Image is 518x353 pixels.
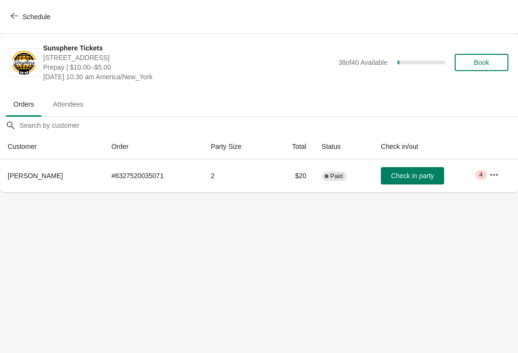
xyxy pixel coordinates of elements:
span: Schedule [23,13,50,21]
span: Book [474,59,489,66]
span: 4 [479,171,483,179]
span: Prepay | $10.00–$5.00 [43,62,333,72]
span: Orders [6,96,42,113]
span: Attendees [46,96,91,113]
span: 38 of 40 Available [338,59,388,66]
th: Party Size [203,134,271,159]
th: Total [271,134,314,159]
span: Sunsphere Tickets [43,43,333,53]
th: Order [104,134,203,159]
button: Check in party [381,167,444,184]
img: Sunsphere Tickets [10,49,38,76]
span: [DATE] 10:30 am America/New_York [43,72,333,82]
span: [STREET_ADDRESS] [43,53,333,62]
span: [PERSON_NAME] [8,172,63,180]
span: Check in party [391,172,434,180]
th: Status [314,134,373,159]
td: # 6327520035071 [104,159,203,192]
button: Book [455,54,508,71]
input: Search by customer [19,117,518,134]
span: Paid [330,172,343,180]
td: 2 [203,159,271,192]
button: Schedule [5,8,58,25]
th: Check in/out [373,134,482,159]
td: $20 [271,159,314,192]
